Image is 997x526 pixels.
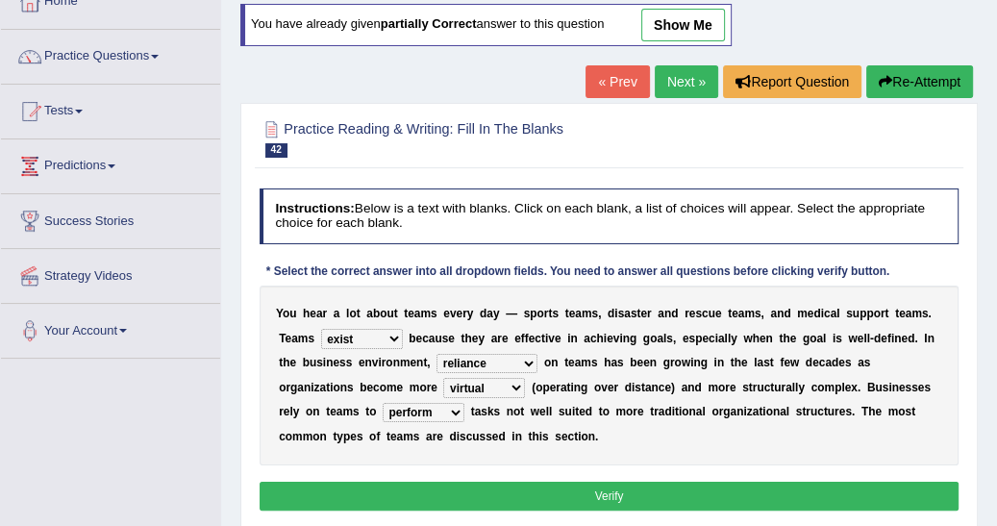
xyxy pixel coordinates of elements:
[709,307,715,320] b: u
[744,307,755,320] b: m
[265,143,287,158] span: 42
[924,332,927,345] b: I
[825,356,832,369] b: a
[853,307,860,320] b: u
[514,332,521,345] b: e
[386,356,392,369] b: o
[824,307,831,320] b: c
[808,307,814,320] b: e
[664,307,671,320] b: n
[635,381,641,394] b: s
[797,307,808,320] b: m
[895,307,899,320] b: t
[717,356,724,369] b: n
[521,332,525,345] b: f
[866,307,873,320] b: p
[881,307,885,320] b: r
[624,307,631,320] b: a
[908,332,914,345] b: d
[757,356,763,369] b: a
[414,307,421,320] b: a
[240,4,732,46] div: You have already given answer to this question
[858,356,864,369] b: a
[409,332,415,345] b: b
[688,332,695,345] b: s
[410,356,416,369] b: e
[819,356,826,369] b: c
[702,332,709,345] b: e
[415,332,422,345] b: e
[718,332,725,345] b: a
[623,332,630,345] b: n
[298,332,309,345] b: m
[276,307,283,320] b: Y
[608,381,614,394] b: e
[297,381,304,394] b: a
[607,332,613,345] b: e
[584,332,590,345] b: a
[386,381,397,394] b: m
[380,381,386,394] b: o
[529,332,536,345] b: e
[289,356,296,369] b: e
[419,381,426,394] b: o
[755,307,761,320] b: s
[382,356,386,369] b: r
[812,356,819,369] b: e
[393,356,400,369] b: n
[845,356,852,369] b: s
[835,332,842,345] b: s
[347,381,354,394] b: s
[334,307,340,320] b: a
[556,381,561,394] b: r
[333,381,339,394] b: o
[310,356,316,369] b: u
[316,356,323,369] b: s
[467,307,474,320] b: y
[735,356,741,369] b: h
[702,307,709,320] b: c
[723,65,861,98] button: Report Question
[833,332,835,345] b: i
[570,332,577,345] b: n
[701,356,708,369] b: g
[416,356,423,369] b: n
[693,356,700,369] b: n
[630,356,636,369] b: b
[400,356,411,369] b: m
[544,356,551,369] b: o
[674,356,681,369] b: o
[784,356,790,369] b: e
[591,307,598,320] b: s
[838,356,845,369] b: e
[291,332,298,345] b: a
[670,356,675,369] b: r
[779,332,783,345] b: t
[550,381,557,394] b: e
[784,307,790,320] b: d
[310,307,316,320] b: e
[732,307,738,320] b: e
[461,332,464,345] b: t
[448,332,455,345] b: e
[564,356,568,369] b: t
[566,381,570,394] b: t
[806,356,812,369] b: d
[339,356,346,369] b: s
[813,307,820,320] b: d
[689,307,696,320] b: e
[346,356,353,369] b: s
[666,332,673,345] b: s
[604,332,607,345] b: i
[502,332,509,345] b: e
[380,307,386,320] b: o
[286,332,292,345] b: e
[803,332,810,345] b: g
[613,332,620,345] b: v
[314,381,320,394] b: z
[860,307,866,320] b: p
[497,332,502,345] b: r
[636,307,640,320] b: t
[551,356,558,369] b: n
[303,356,310,369] b: b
